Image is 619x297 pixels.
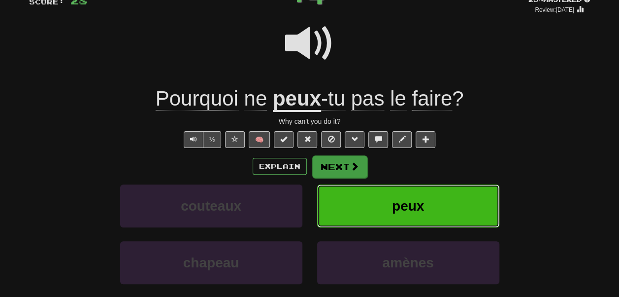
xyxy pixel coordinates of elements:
[317,241,499,284] button: amènes
[253,158,307,175] button: Explain
[392,131,412,148] button: Edit sentence (alt+d)
[368,131,388,148] button: Discuss sentence (alt+u)
[416,131,435,148] button: Add to collection (alt+a)
[382,255,433,270] span: amènes
[29,116,590,126] div: Why can't you do it?
[181,198,241,214] span: couteaux
[392,198,424,214] span: peux
[412,87,452,111] span: faire
[249,131,270,148] button: 🧠
[312,155,367,178] button: Next
[321,131,341,148] button: Ignore sentence (alt+i)
[321,87,464,111] span: ?
[390,87,406,111] span: le
[321,87,345,111] span: -tu
[345,131,364,148] button: Grammar (alt+g)
[183,255,239,270] span: chapeau
[351,87,385,111] span: pas
[244,87,267,111] span: ne
[203,131,222,148] button: ½
[297,131,317,148] button: Reset to 0% Mastered (alt+r)
[317,185,499,227] button: peux
[120,185,302,227] button: couteaux
[273,87,321,112] u: peux
[184,131,203,148] button: Play sentence audio (ctl+space)
[274,131,293,148] button: Set this sentence to 100% Mastered (alt+m)
[120,241,302,284] button: chapeau
[156,87,238,111] span: Pourquoi
[182,131,222,148] div: Text-to-speech controls
[225,131,245,148] button: Favorite sentence (alt+f)
[535,6,574,13] small: Review: [DATE]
